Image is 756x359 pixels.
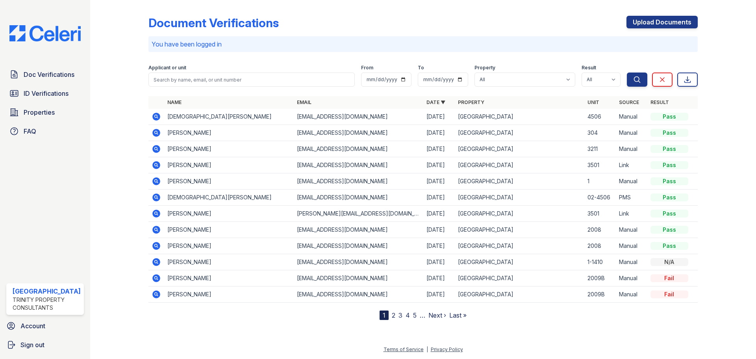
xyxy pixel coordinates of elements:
[384,346,424,352] a: Terms of Service
[6,123,84,139] a: FAQ
[297,99,311,105] a: Email
[423,238,455,254] td: [DATE]
[294,125,423,141] td: [EMAIL_ADDRESS][DOMAIN_NAME]
[24,70,74,79] span: Doc Verifications
[3,337,87,353] button: Sign out
[616,109,647,125] td: Manual
[164,238,294,254] td: [PERSON_NAME]
[584,238,616,254] td: 2008
[616,173,647,190] td: Manual
[406,311,410,319] a: 4
[616,125,647,141] td: Manual
[148,73,355,87] input: Search by name, email, or unit number
[164,125,294,141] td: [PERSON_NAME]
[616,270,647,286] td: Manual
[294,286,423,303] td: [EMAIL_ADDRESS][DOMAIN_NAME]
[294,254,423,270] td: [EMAIL_ADDRESS][DOMAIN_NAME]
[294,173,423,190] td: [EMAIL_ADDRESS][DOMAIN_NAME]
[413,311,417,319] a: 5
[650,177,688,185] div: Pass
[455,270,584,286] td: [GEOGRAPHIC_DATA]
[423,270,455,286] td: [DATE]
[6,86,84,101] a: ID Verifications
[474,65,495,71] label: Property
[449,311,467,319] a: Last »
[455,109,584,125] td: [GEOGRAPHIC_DATA]
[3,25,87,41] img: CE_Logo_Blue-a8612792a0a2168367f1c8372b55b34899dd931a85d93a1a3d3e32e68fde9ad4.png
[584,222,616,238] td: 2008
[455,222,584,238] td: [GEOGRAPHIC_DATA]
[650,99,669,105] a: Result
[455,190,584,206] td: [GEOGRAPHIC_DATA]
[294,141,423,157] td: [EMAIL_ADDRESS][DOMAIN_NAME]
[584,270,616,286] td: 2009B
[455,141,584,157] td: [GEOGRAPHIC_DATA]
[650,113,688,121] div: Pass
[426,346,428,352] div: |
[616,141,647,157] td: Manual
[164,286,294,303] td: [PERSON_NAME]
[423,222,455,238] td: [DATE]
[423,286,455,303] td: [DATE]
[650,226,688,234] div: Pass
[361,65,373,71] label: From
[650,129,688,137] div: Pass
[294,222,423,238] td: [EMAIL_ADDRESS][DOMAIN_NAME]
[20,340,44,350] span: Sign out
[164,254,294,270] td: [PERSON_NAME]
[392,311,395,319] a: 2
[423,109,455,125] td: [DATE]
[584,190,616,206] td: 02-4506
[24,89,69,98] span: ID Verifications
[294,157,423,173] td: [EMAIL_ADDRESS][DOMAIN_NAME]
[455,125,584,141] td: [GEOGRAPHIC_DATA]
[164,190,294,206] td: [DEMOGRAPHIC_DATA][PERSON_NAME]
[455,254,584,270] td: [GEOGRAPHIC_DATA]
[650,290,688,298] div: Fail
[584,254,616,270] td: 1-1410
[164,173,294,190] td: [PERSON_NAME]
[423,157,455,173] td: [DATE]
[294,270,423,286] td: [EMAIL_ADDRESS][DOMAIN_NAME]
[650,210,688,218] div: Pass
[6,67,84,82] a: Doc Verifications
[24,108,55,117] span: Properties
[626,16,698,28] a: Upload Documents
[164,141,294,157] td: [PERSON_NAME]
[418,65,424,71] label: To
[428,311,446,319] a: Next ›
[616,157,647,173] td: Link
[164,270,294,286] td: [PERSON_NAME]
[584,173,616,190] td: 1
[455,286,584,303] td: [GEOGRAPHIC_DATA]
[650,258,688,266] div: N/A
[584,125,616,141] td: 304
[455,157,584,173] td: [GEOGRAPHIC_DATA]
[423,125,455,141] td: [DATE]
[584,141,616,157] td: 3211
[294,109,423,125] td: [EMAIL_ADDRESS][DOMAIN_NAME]
[587,99,599,105] a: Unit
[619,99,639,105] a: Source
[398,311,402,319] a: 3
[164,157,294,173] td: [PERSON_NAME]
[650,145,688,153] div: Pass
[423,190,455,206] td: [DATE]
[6,104,84,120] a: Properties
[164,206,294,222] td: [PERSON_NAME]
[455,173,584,190] td: [GEOGRAPHIC_DATA]
[3,318,87,334] a: Account
[423,141,455,157] td: [DATE]
[582,65,596,71] label: Result
[650,161,688,169] div: Pass
[616,286,647,303] td: Manual
[423,206,455,222] td: [DATE]
[584,206,616,222] td: 3501
[148,16,279,30] div: Document Verifications
[294,238,423,254] td: [EMAIL_ADDRESS][DOMAIN_NAME]
[426,99,445,105] a: Date ▼
[152,39,695,49] p: You have been logged in
[584,286,616,303] td: 2009B
[294,190,423,206] td: [EMAIL_ADDRESS][DOMAIN_NAME]
[13,286,81,296] div: [GEOGRAPHIC_DATA]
